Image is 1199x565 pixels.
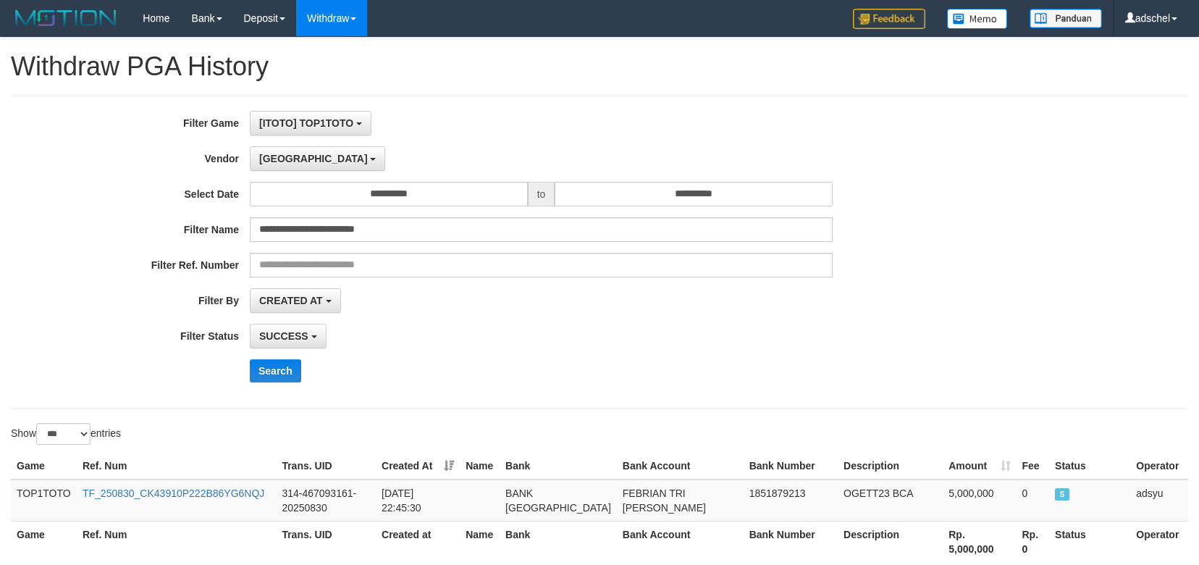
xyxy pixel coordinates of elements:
[11,423,121,445] label: Show entries
[250,288,341,313] button: CREATED AT
[250,359,301,382] button: Search
[259,117,353,129] span: [ITOTO] TOP1TOTO
[276,453,376,480] th: Trans. UID
[617,480,744,522] td: FEBRIAN TRI [PERSON_NAME]
[528,182,555,206] span: to
[1017,453,1050,480] th: Fee
[617,521,744,562] th: Bank Account
[276,480,376,522] td: 314-467093161-20250830
[250,146,385,171] button: [GEOGRAPHIC_DATA]
[1130,480,1188,522] td: adsyu
[250,324,327,348] button: SUCCESS
[11,453,77,480] th: Game
[1017,480,1050,522] td: 0
[838,453,943,480] th: Description
[943,521,1016,562] th: Rp. 5,000,000
[943,453,1016,480] th: Amount: activate to sort column ascending
[77,453,276,480] th: Ref. Num
[250,111,371,135] button: [ITOTO] TOP1TOTO
[36,423,91,445] select: Showentries
[838,480,943,522] td: OGETT23 BCA
[11,52,1188,81] h1: Withdraw PGA History
[943,480,1016,522] td: 5,000,000
[1017,521,1050,562] th: Rp. 0
[1130,453,1188,480] th: Operator
[11,7,121,29] img: MOTION_logo.png
[1049,453,1130,480] th: Status
[500,453,617,480] th: Bank
[947,9,1008,29] img: Button%20Memo.svg
[376,521,460,562] th: Created at
[259,153,368,164] span: [GEOGRAPHIC_DATA]
[500,480,617,522] td: BANK [GEOGRAPHIC_DATA]
[460,521,500,562] th: Name
[77,521,276,562] th: Ref. Num
[853,9,925,29] img: Feedback.jpg
[11,480,77,522] td: TOP1TOTO
[376,453,460,480] th: Created At: activate to sort column ascending
[617,453,744,480] th: Bank Account
[744,480,838,522] td: 1851879213
[376,480,460,522] td: [DATE] 22:45:30
[838,521,943,562] th: Description
[500,521,617,562] th: Bank
[1055,488,1069,501] span: SUCCESS
[744,453,838,480] th: Bank Number
[1049,521,1130,562] th: Status
[1130,521,1188,562] th: Operator
[83,487,264,499] a: TF_250830_CK43910P222B86YG6NQJ
[744,521,838,562] th: Bank Number
[259,295,323,306] span: CREATED AT
[460,453,500,480] th: Name
[1030,9,1102,28] img: panduan.png
[259,330,308,342] span: SUCCESS
[276,521,376,562] th: Trans. UID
